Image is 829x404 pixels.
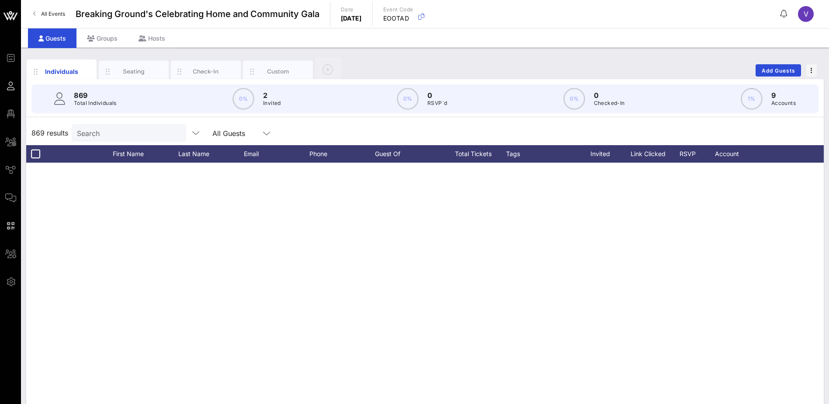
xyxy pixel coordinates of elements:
[798,6,814,22] div: V
[178,145,244,163] div: Last Name
[383,5,413,14] p: Event Code
[707,145,755,163] div: Account
[594,90,625,101] p: 0
[383,14,413,23] p: EOOTAD
[263,99,281,108] p: Invited
[309,145,375,163] div: Phone
[804,10,808,18] span: V
[207,124,277,142] div: All Guests
[341,14,362,23] p: [DATE]
[427,99,447,108] p: RSVP`d
[244,145,309,163] div: Email
[31,128,68,138] span: 869 results
[594,99,625,108] p: Checked-In
[771,99,796,108] p: Accounts
[212,129,245,137] div: All Guests
[28,7,70,21] a: All Events
[114,67,153,76] div: Seating
[506,145,580,163] div: Tags
[74,99,117,108] p: Total Individuals
[771,90,796,101] p: 9
[128,28,176,48] div: Hosts
[628,145,676,163] div: Link Clicked
[580,145,628,163] div: Invited
[441,145,506,163] div: Total Tickets
[76,28,128,48] div: Groups
[74,90,117,101] p: 869
[676,145,707,163] div: RSVP
[41,10,65,17] span: All Events
[187,67,225,76] div: Check-In
[341,5,362,14] p: Date
[259,67,298,76] div: Custom
[761,67,796,74] span: Add Guests
[375,145,441,163] div: Guest Of
[427,90,447,101] p: 0
[113,145,178,163] div: First Name
[76,7,319,21] span: Breaking Ground's Celebrating Home and Community Gala
[263,90,281,101] p: 2
[28,28,76,48] div: Guests
[42,67,81,76] div: Individuals
[756,64,801,77] button: Add Guests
